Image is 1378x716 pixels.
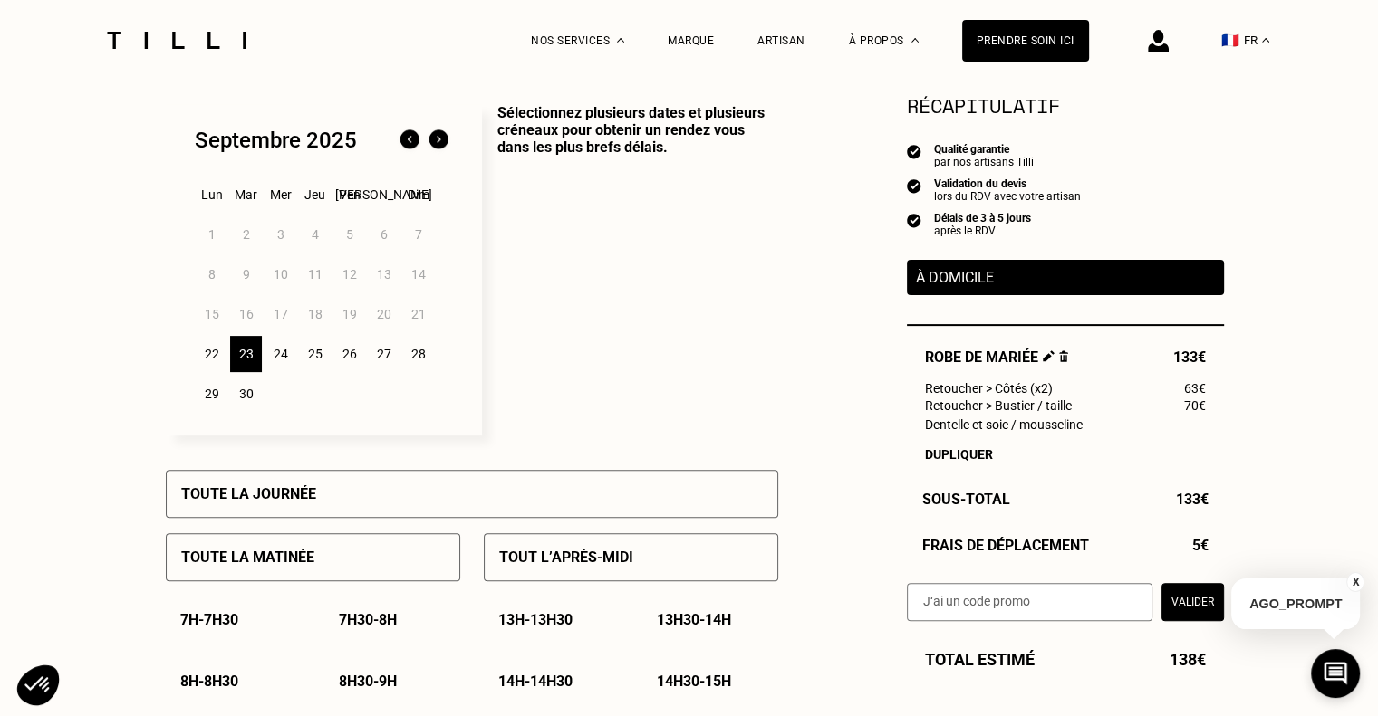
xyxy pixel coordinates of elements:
img: icône connexion [1148,30,1169,52]
span: Dentelle et soie / mousseline [925,417,1083,432]
p: AGO_PROMPT [1231,578,1360,629]
div: lors du RDV avec votre artisan [934,190,1081,203]
div: par nos artisans Tilli [934,156,1034,168]
p: 13h30 - 14h [657,611,731,628]
div: 29 [196,376,227,412]
button: X [1346,572,1364,592]
img: menu déroulant [1262,38,1269,43]
div: 23 [230,336,262,372]
img: icon list info [907,143,921,159]
p: À domicile [916,269,1215,286]
img: Menu déroulant [617,38,624,43]
img: Supprimer [1059,350,1069,362]
p: Toute la journée [181,485,316,502]
div: après le RDV [934,224,1031,237]
p: 14h - 14h30 [498,673,573,690]
p: Tout l’après-midi [499,549,633,566]
p: Sélectionnez plusieurs dates et plusieurs créneaux pour obtenir un rendez vous dans les plus bref... [482,104,778,435]
img: Menu déroulant à propos [911,38,919,43]
div: Sous-Total [907,491,1224,508]
img: Mois suivant [424,126,453,155]
div: 25 [299,336,331,372]
div: Validation du devis [934,177,1081,190]
button: Valider [1161,583,1224,621]
p: Toute la matinée [181,549,314,566]
div: Septembre 2025 [195,128,357,153]
input: J‘ai un code promo [907,583,1152,621]
div: 24 [265,336,296,372]
span: Robe de mariée [925,348,1069,366]
span: Retoucher > Bustier / taille [925,398,1072,413]
div: Qualité garantie [934,143,1034,156]
a: Artisan [757,34,805,47]
p: 7h30 - 8h [339,611,397,628]
p: 8h30 - 9h [339,673,397,690]
span: 🇫🇷 [1221,32,1239,49]
span: 133€ [1176,491,1209,508]
p: 14h30 - 15h [657,673,731,690]
span: 5€ [1192,537,1209,554]
div: 28 [402,336,434,372]
a: Marque [668,34,714,47]
div: Frais de déplacement [907,537,1224,554]
p: 7h - 7h30 [180,611,238,628]
span: 63€ [1184,381,1206,396]
div: Dupliquer [925,447,1206,462]
div: 30 [230,376,262,412]
p: 13h - 13h30 [498,611,573,628]
img: Éditer [1043,350,1055,362]
a: Prendre soin ici [962,20,1089,62]
span: 133€ [1173,348,1206,366]
span: 70€ [1184,398,1206,413]
img: Mois précédent [395,126,424,155]
div: 22 [196,336,227,372]
p: 8h - 8h30 [180,673,238,690]
div: Délais de 3 à 5 jours [934,212,1031,224]
img: icon list info [907,212,921,228]
span: 138€ [1170,650,1206,669]
span: Retoucher > Côtés (x2) [925,381,1053,396]
img: icon list info [907,177,921,194]
div: Total estimé [907,650,1224,669]
div: 27 [368,336,400,372]
img: Logo du service de couturière Tilli [101,32,253,49]
section: Récapitulatif [907,91,1224,120]
div: 26 [333,336,365,372]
